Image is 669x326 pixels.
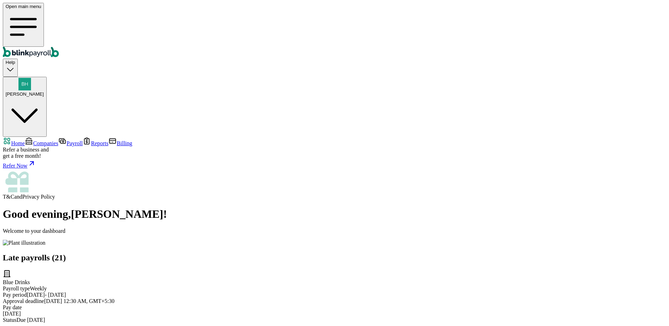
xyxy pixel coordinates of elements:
span: T&C [3,194,14,200]
a: Refer Now [3,159,666,169]
span: [DATE] 12:30 AM, GMT+5:30 [44,298,115,304]
span: [DATE] - [DATE] [27,292,66,298]
span: Privacy Policy [22,194,55,200]
nav: Sidebar [3,137,666,200]
span: Home [11,140,25,146]
span: and [14,194,22,200]
span: Payroll [67,140,83,146]
a: Billing [108,140,132,146]
button: [PERSON_NAME] [3,77,47,137]
h1: Good evening , [PERSON_NAME] ! [3,208,666,221]
div: Refer a business and get a free month! [3,147,666,159]
span: Blue Drinks [3,279,30,285]
img: Plant illustration [3,240,45,246]
button: Open main menu [3,3,44,47]
span: [DATE] [3,311,21,317]
span: Pay date [3,304,22,310]
span: Pay period [3,292,27,298]
span: Companies [33,140,58,146]
a: Companies [25,140,58,146]
span: Approval deadline [3,298,44,304]
button: Help [3,59,18,76]
span: Open main menu [6,4,41,9]
span: Weekly [30,286,47,291]
p: Welcome to your dashboard [3,228,666,234]
span: [PERSON_NAME] [6,91,44,97]
iframe: Chat Widget [634,292,669,326]
span: Status [3,317,16,323]
h2: Late payrolls ( 21 ) [3,253,666,262]
span: Due [DATE] [16,317,45,323]
a: Reports [83,140,108,146]
a: Payroll [58,140,83,146]
a: Home [3,140,25,146]
span: Payroll type [3,286,30,291]
span: Billing [117,140,132,146]
nav: Global [3,3,666,59]
span: Reports [91,140,108,146]
span: Help [6,60,15,65]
